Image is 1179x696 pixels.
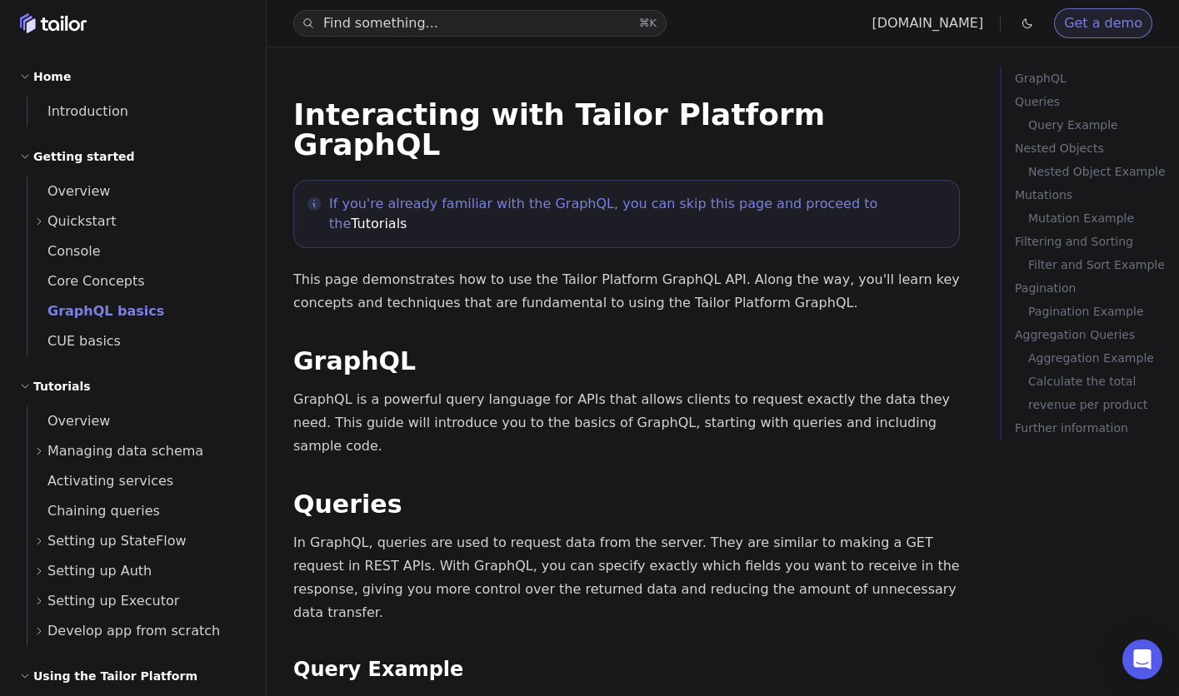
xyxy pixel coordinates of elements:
[293,100,960,160] h1: Interacting with Tailor Platform GraphQL
[47,619,220,643] span: Develop app from scratch
[649,17,657,29] kbd: K
[293,10,667,37] button: Find something...⌘K
[27,97,246,127] a: Introduction
[27,466,246,496] a: Activating services
[27,103,128,119] span: Introduction
[1015,90,1172,113] a: Queries
[1015,67,1172,90] a: GraphQL
[33,666,197,686] h2: Using the Tailor Platform
[27,473,173,489] span: Activating services
[1015,416,1172,440] a: Further information
[27,496,246,526] a: Chaining queries
[1015,276,1172,300] a: Pagination
[27,406,246,436] a: Overview
[1028,300,1172,323] a: Pagination Example
[27,413,110,429] span: Overview
[1028,113,1172,137] a: Query Example
[33,376,91,396] h2: Tutorials
[47,529,187,553] span: Setting up StateFlow
[33,67,71,87] h2: Home
[27,183,110,199] span: Overview
[1015,183,1172,206] a: Mutations
[27,296,246,326] a: GraphQL basics
[638,17,649,29] kbd: ⌘
[1028,160,1172,183] a: Nested Object Example
[33,147,135,167] h2: Getting started
[1015,323,1172,346] a: Aggregation Queries
[329,194,946,234] p: If you're already familiar with the GraphQL, you can skip this page and proceed to the
[27,236,246,266] a: Console
[872,15,983,31] a: [DOMAIN_NAME]
[27,503,160,519] span: Chaining queries
[47,210,117,233] span: Quickstart
[1028,346,1172,370] a: Aggregation Example
[1028,206,1172,230] a: Mutation Example
[1015,137,1172,160] a: Nested Objects
[47,559,152,583] span: Setting up Auth
[47,589,179,613] span: Setting up Executor
[293,388,960,458] p: GraphQL is a powerful query language for APIs that allows clients to request exactly the data the...
[293,531,960,624] p: In GraphQL, queries are used to request data from the server. They are similar to making a GET re...
[27,303,164,319] span: GraphQL basics
[1054,8,1152,38] a: Get a demo
[351,216,407,231] a: Tutorials
[293,268,960,315] p: This page demonstrates how to use the Tailor Platform GraphQL API. Along the way, you'll learn ke...
[27,326,246,356] a: CUE basics
[1028,253,1172,276] a: Filter and Sort Example
[1028,370,1172,416] a: Calculate the total revenue per product
[1122,639,1162,679] div: Open Intercom Messenger
[27,333,121,349] span: CUE basics
[293,346,416,375] a: GraphQL
[20,13,87,33] a: Home
[27,176,246,206] a: Overview
[47,440,203,463] span: Managing data schema
[1017,13,1037,33] button: Toggle dark mode
[27,243,101,259] span: Console
[1015,230,1172,253] a: Filtering and Sorting
[293,658,463,681] a: Query Example
[27,266,246,296] a: Core Concepts
[27,273,145,289] span: Core Concepts
[293,490,402,519] a: Queries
